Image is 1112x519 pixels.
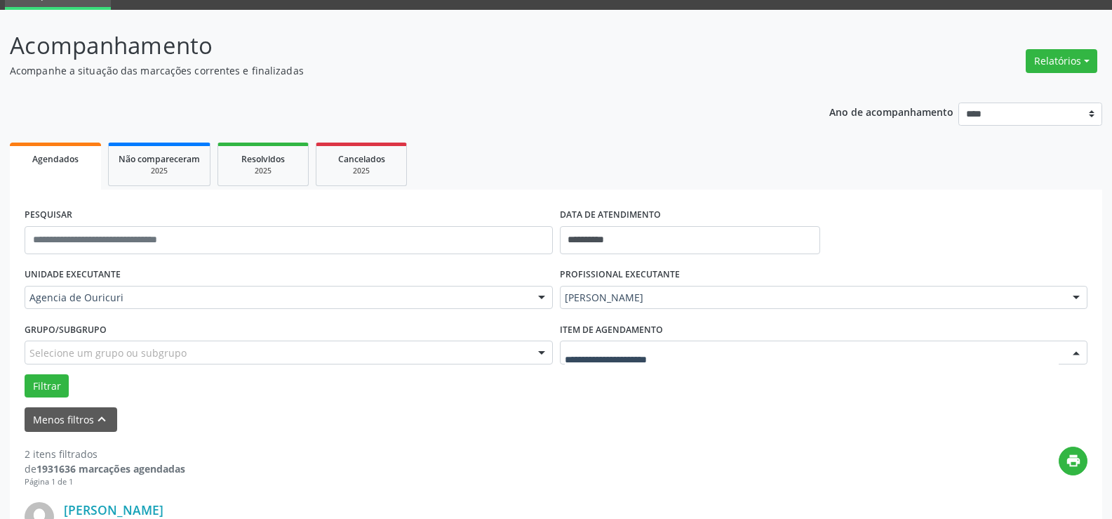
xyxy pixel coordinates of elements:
div: 2025 [326,166,396,176]
div: 2025 [228,166,298,176]
button: Relatórios [1026,49,1097,73]
span: Selecione um grupo ou subgrupo [29,346,187,360]
label: PESQUISAR [25,204,72,226]
a: [PERSON_NAME] [64,502,163,518]
span: Agendados [32,153,79,165]
button: Menos filtroskeyboard_arrow_up [25,407,117,432]
span: Resolvidos [241,153,285,165]
i: keyboard_arrow_up [94,412,109,427]
p: Ano de acompanhamento [829,103,953,120]
p: Acompanhamento [10,28,775,63]
strong: 1931636 marcações agendadas [36,462,185,475]
button: Filtrar [25,374,69,398]
div: Página 1 de 1 [25,476,185,488]
div: de [25,461,185,476]
span: Cancelados [338,153,385,165]
p: Acompanhe a situação das marcações correntes e finalizadas [10,63,775,78]
span: Não compareceram [119,153,200,165]
i: print [1066,453,1081,468]
div: 2 itens filtrados [25,447,185,461]
div: 2025 [119,166,200,176]
button: print [1059,447,1087,475]
label: UNIDADE EXECUTANTE [25,264,121,286]
span: Agencia de Ouricuri [29,291,524,305]
label: Grupo/Subgrupo [25,319,107,341]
